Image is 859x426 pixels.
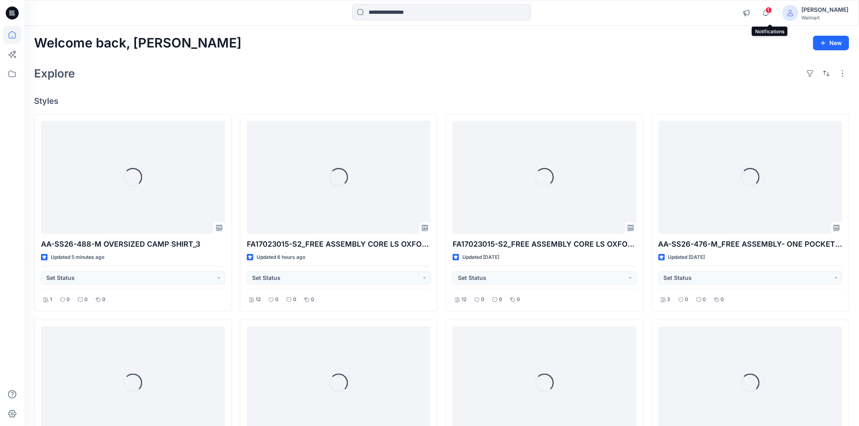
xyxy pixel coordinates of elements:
[802,5,849,15] div: [PERSON_NAME]
[84,295,88,304] p: 0
[721,295,724,304] p: 0
[41,239,225,250] p: AA-SS26-488-M OVERSIZED CAMP SHIRT_3
[481,295,484,304] p: 0
[667,295,671,304] p: 3
[703,295,706,304] p: 0
[34,67,75,80] h2: Explore
[34,96,849,106] h4: Styles
[462,295,466,304] p: 12
[50,295,52,304] p: 1
[462,253,499,262] p: Updated [DATE]
[517,295,520,304] p: 0
[766,7,772,13] span: 1
[34,36,242,51] h2: Welcome back, [PERSON_NAME]
[685,295,688,304] p: 0
[247,239,431,250] p: FA17023015-S2_FREE ASSEMBLY CORE LS OXFORD SHIRT
[802,15,849,21] div: Walmart
[453,239,637,250] p: FA17023015-S2_FREE ASSEMBLY CORE LS OXFORD SHIRT
[499,295,502,304] p: 0
[257,253,305,262] p: Updated 6 hours ago
[787,10,794,16] svg: avatar
[311,295,314,304] p: 0
[67,295,70,304] p: 0
[102,295,106,304] p: 0
[256,295,261,304] p: 12
[668,253,705,262] p: Updated [DATE]
[658,239,842,250] p: AA-SS26-476-M_FREE ASSEMBLY- ONE POCKET CAMP SHIRT
[813,36,849,50] button: New
[275,295,278,304] p: 0
[293,295,296,304] p: 0
[51,253,104,262] p: Updated 5 minutes ago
